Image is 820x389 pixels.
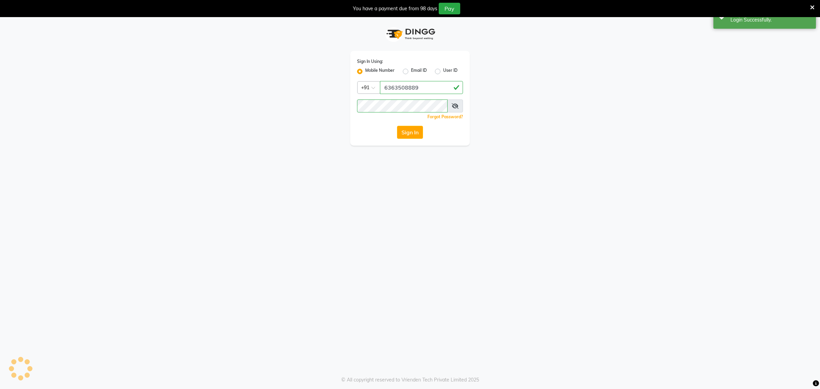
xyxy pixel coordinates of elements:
img: logo1.svg [383,24,437,44]
input: Username [357,99,448,112]
a: Forgot Password? [427,114,463,119]
label: Sign In Using: [357,58,383,65]
label: Email ID [411,67,427,76]
button: Sign In [397,126,423,139]
div: You have a payment due from 98 days [353,5,437,12]
div: Login Successfully. [730,16,811,24]
label: User ID [443,67,457,76]
input: Username [380,81,463,94]
label: Mobile Number [365,67,395,76]
button: Pay [439,3,460,14]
